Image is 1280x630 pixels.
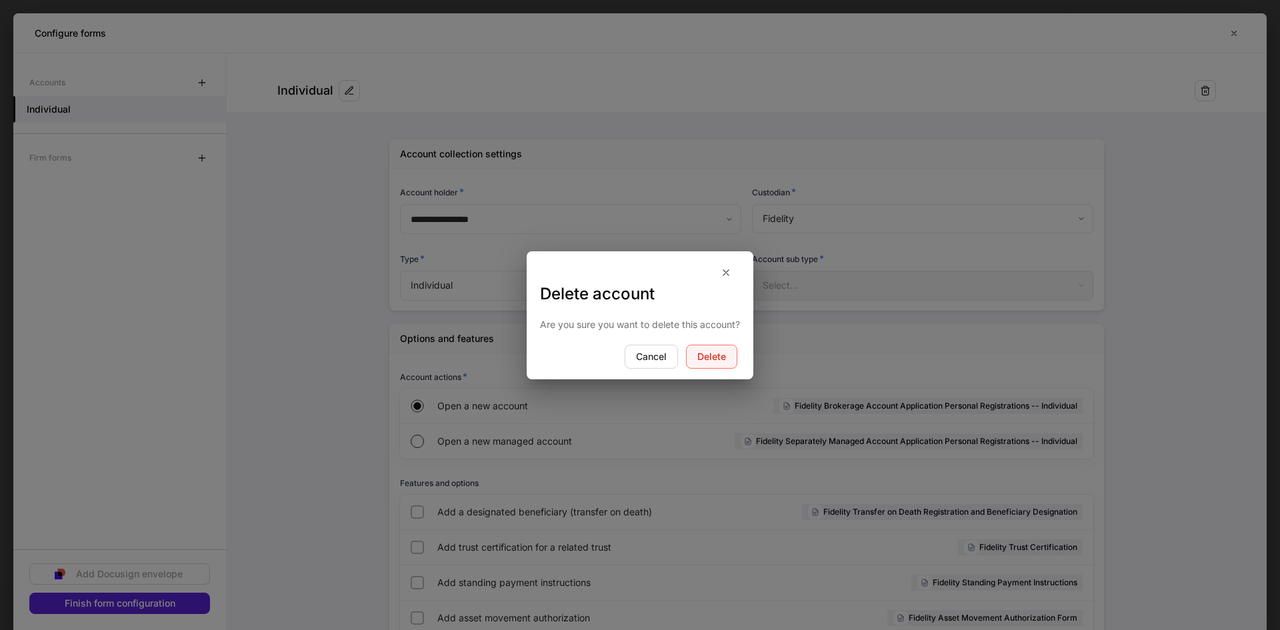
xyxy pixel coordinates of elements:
[625,345,678,369] button: Cancel
[697,352,726,361] div: Delete
[540,318,740,331] p: Are you sure you want to delete this account?
[636,352,667,361] div: Cancel
[540,283,740,305] h3: Delete account
[686,345,737,369] button: Delete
